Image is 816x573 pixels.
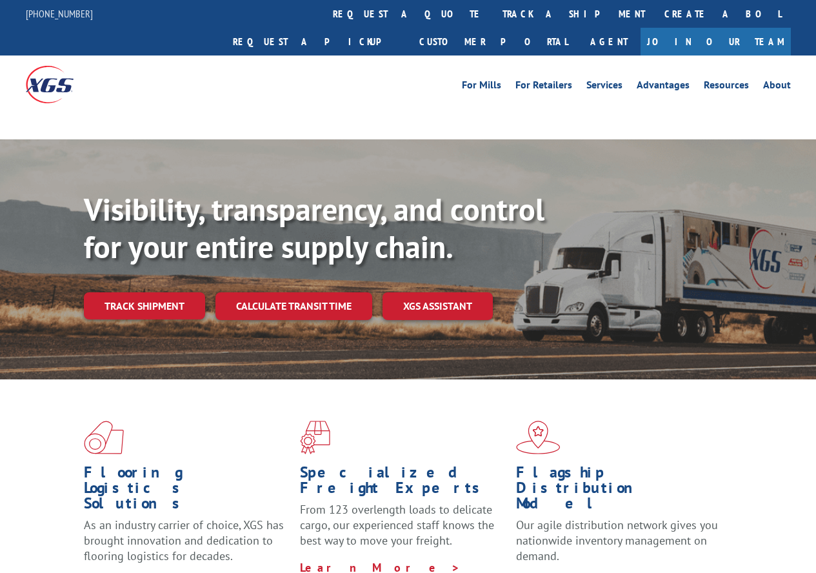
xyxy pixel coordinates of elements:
[300,502,506,559] p: From 123 overlength loads to delicate cargo, our experienced staff knows the best way to move you...
[223,28,410,55] a: Request a pickup
[516,421,561,454] img: xgs-icon-flagship-distribution-model-red
[704,80,749,94] a: Resources
[577,28,641,55] a: Agent
[586,80,622,94] a: Services
[300,421,330,454] img: xgs-icon-focused-on-flooring-red
[84,292,205,319] a: Track shipment
[300,465,506,502] h1: Specialized Freight Experts
[516,465,722,518] h1: Flagship Distribution Model
[26,7,93,20] a: [PHONE_NUMBER]
[763,80,791,94] a: About
[637,80,690,94] a: Advantages
[84,421,124,454] img: xgs-icon-total-supply-chain-intelligence-red
[516,518,718,563] span: Our agile distribution network gives you nationwide inventory management on demand.
[383,292,493,320] a: XGS ASSISTANT
[410,28,577,55] a: Customer Portal
[84,518,284,563] span: As an industry carrier of choice, XGS has brought innovation and dedication to flooring logistics...
[84,465,290,518] h1: Flooring Logistics Solutions
[215,292,372,320] a: Calculate transit time
[84,189,544,266] b: Visibility, transparency, and control for your entire supply chain.
[462,80,501,94] a: For Mills
[641,28,791,55] a: Join Our Team
[515,80,572,94] a: For Retailers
